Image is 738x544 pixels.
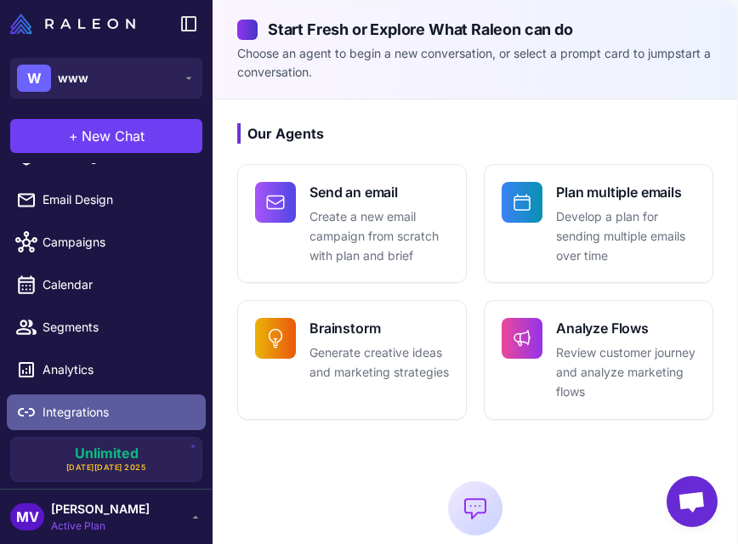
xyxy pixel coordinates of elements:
a: Integrations [7,394,206,430]
span: + [69,126,78,146]
button: BrainstormGenerate creative ideas and marketing strategies [237,300,467,419]
a: Campaigns [7,224,206,260]
span: Email Design [43,190,192,209]
button: Plan multiple emailsDevelop a plan for sending multiple emails over time [484,164,713,283]
span: [DATE][DATE] 2025 [66,462,147,473]
p: Generate creative ideas and marketing strategies [309,343,449,382]
h4: Plan multiple emails [556,182,695,202]
h4: Analyze Flows [556,318,695,338]
div: MV [10,503,44,530]
span: New Chat [82,126,145,146]
button: +New Chat [10,119,202,153]
span: Integrations [43,403,192,422]
h3: Our Agents [237,123,713,144]
p: Create a new email campaign from scratch with plan and brief [309,207,449,265]
div: W [17,65,51,92]
span: Campaigns [43,233,192,252]
span: Calendar [43,275,192,294]
a: Analytics [7,352,206,388]
span: [PERSON_NAME] [51,500,150,518]
button: Wwww [10,58,202,99]
p: Choose an agent to begin a new conversation, or select a prompt card to jumpstart a conversation. [237,44,713,82]
span: Segments [43,318,192,337]
span: Analytics [43,360,192,379]
h4: Send an email [309,182,449,202]
span: Active Plan [51,518,150,534]
a: Raleon Logo [10,14,142,34]
p: Develop a plan for sending multiple emails over time [556,207,695,265]
span: www [58,69,88,88]
h4: Brainstorm [309,318,449,338]
div: Open chat [667,476,718,527]
button: Analyze FlowsReview customer journey and analyze marketing flows [484,300,713,419]
a: Email Design [7,182,206,218]
button: Send an emailCreate a new email campaign from scratch with plan and brief [237,164,467,283]
p: Review customer journey and analyze marketing flows [556,343,695,401]
a: Segments [7,309,206,345]
a: Calendar [7,267,206,303]
h2: Start Fresh or Explore What Raleon can do [237,18,713,41]
span: Unlimited [75,446,139,460]
img: Raleon Logo [10,14,135,34]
